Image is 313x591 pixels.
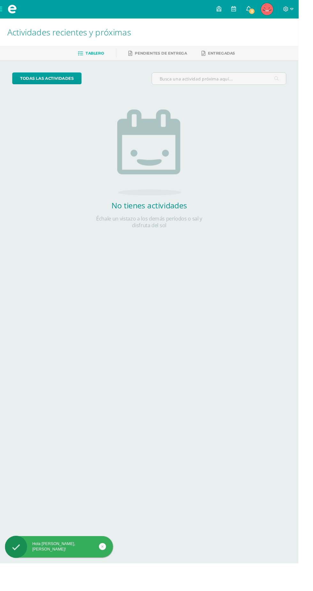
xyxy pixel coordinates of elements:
[93,226,220,240] p: Échale un vistazo a los demás períodos o sal y disfruta del sol
[135,51,196,61] a: Pendientes de entrega
[8,27,137,40] span: Actividades recientes y próximas
[90,53,109,58] span: Tablero
[82,51,109,61] a: Tablero
[218,53,247,58] span: Entregadas
[211,51,247,61] a: Entregadas
[261,8,268,15] span: 3
[5,568,118,579] div: Hola [PERSON_NAME], [PERSON_NAME]!
[274,3,286,16] img: ce3481198234839f86e7f1545ed07784.png
[123,115,190,205] img: no_activities.png
[159,76,300,89] input: Busca una actividad próxima aquí...
[141,53,196,58] span: Pendientes de entrega
[13,76,86,88] a: todas las Actividades
[93,210,220,221] h2: No tienes actividades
